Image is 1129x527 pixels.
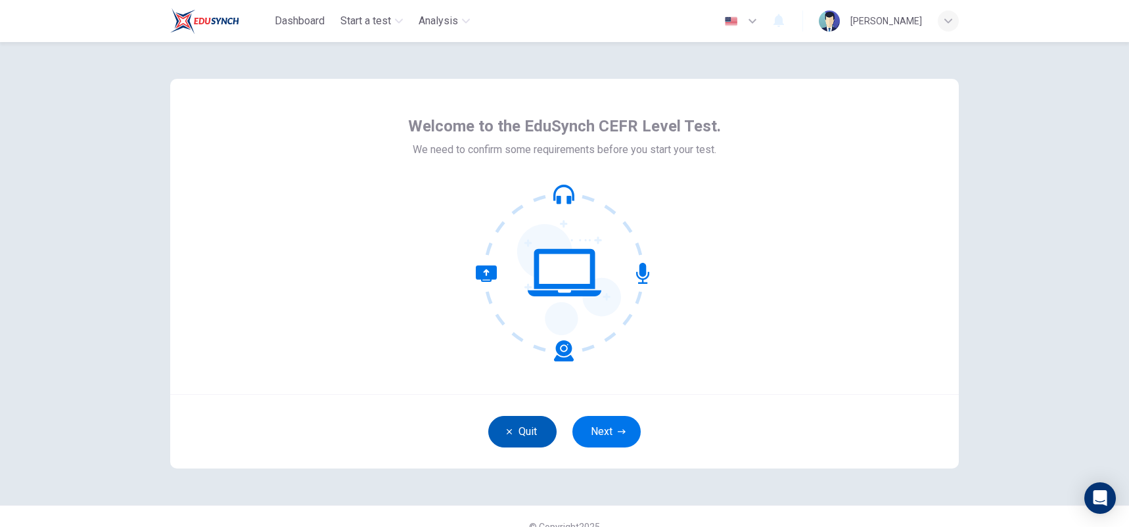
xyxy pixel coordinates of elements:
button: Start a test [335,9,408,33]
div: Open Intercom Messenger [1084,482,1116,514]
img: Profile picture [819,11,840,32]
span: We need to confirm some requirements before you start your test. [413,142,716,158]
button: Next [572,416,641,447]
span: Dashboard [275,13,325,29]
div: [PERSON_NAME] [850,13,922,29]
span: Welcome to the EduSynch CEFR Level Test. [408,116,721,137]
span: Start a test [340,13,391,29]
img: en [723,16,739,26]
span: Analysis [419,13,458,29]
button: Dashboard [269,9,330,33]
img: EduSynch logo [170,8,239,34]
button: Quit [488,416,557,447]
a: EduSynch logo [170,8,269,34]
button: Analysis [413,9,475,33]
